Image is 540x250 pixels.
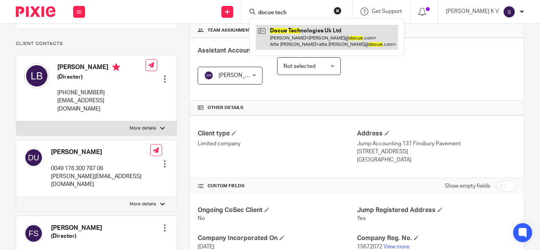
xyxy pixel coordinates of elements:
img: Pixie [16,6,55,17]
img: svg%3E [24,224,43,243]
p: [EMAIL_ADDRESS][DOMAIN_NAME] [57,97,145,113]
button: Clear [334,7,342,15]
span: Assistant Accountant [198,47,262,54]
span: Other details [208,105,244,111]
span: Yes [357,216,366,221]
span: Team assignments [208,27,255,34]
h4: Address [357,130,516,138]
a: View more [383,244,410,250]
p: Client contacts [16,41,177,47]
p: Limited company [198,140,357,148]
span: [DATE] [198,244,214,250]
label: Show empty fields [445,182,490,190]
p: Jump Accounting 131 Finsbury Pavement [357,140,516,148]
h4: Company Reg. No. [357,234,516,242]
span: 15672072 [357,244,382,250]
span: [PERSON_NAME] [219,73,262,78]
i: Primary [112,63,120,71]
span: No [198,216,205,221]
p: [STREET_ADDRESS] [357,148,516,156]
h5: (Director) [57,73,145,81]
img: svg%3E [503,6,515,18]
input: Search [257,9,329,17]
p: 0049 176 300 787 06 [51,165,150,173]
p: [GEOGRAPHIC_DATA] [357,156,516,164]
span: Get Support [372,9,402,14]
p: [PERSON_NAME] K V [446,8,499,15]
p: More details [130,125,156,132]
p: More details [130,201,156,207]
h4: [PERSON_NAME] [51,148,150,156]
h4: CUSTOM FIELDS [198,183,357,189]
h4: [PERSON_NAME] [57,63,145,73]
p: [PHONE_NUMBER] [57,89,145,97]
h4: Client type [198,130,357,138]
h4: Company Incorporated On [198,234,357,242]
p: [PERSON_NAME][EMAIL_ADDRESS][DOMAIN_NAME] [51,173,150,189]
h4: Ongoing CoSec Client [198,206,357,214]
span: Not selected [283,64,315,69]
h4: Jump Registered Address [357,206,516,214]
h4: [PERSON_NAME] [51,224,102,232]
img: svg%3E [204,71,213,80]
img: svg%3E [24,63,49,88]
h5: (Director) [51,232,102,240]
img: svg%3E [24,148,43,167]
